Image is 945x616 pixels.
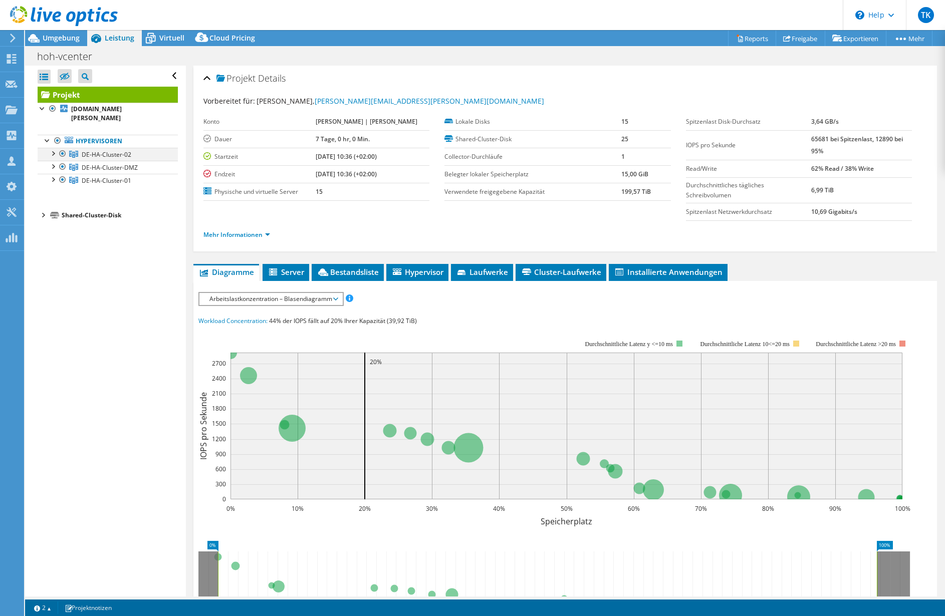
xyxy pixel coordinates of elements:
[268,267,304,277] span: Server
[855,11,864,20] svg: \n
[226,504,235,513] text: 0%
[38,161,178,174] a: DE-HA-Cluster-DMZ
[315,96,544,106] a: [PERSON_NAME][EMAIL_ADDRESS][PERSON_NAME][DOMAIN_NAME]
[203,96,255,106] label: Vorbereitet für:
[493,504,505,513] text: 40%
[686,140,811,150] label: IOPS pro Sekunde
[198,267,254,277] span: Diagramme
[316,117,417,126] b: [PERSON_NAME] | [PERSON_NAME]
[38,87,178,103] a: Projekt
[695,504,707,513] text: 70%
[686,180,811,200] label: Durchschnittliches tägliches Schreibvolumen
[105,33,134,43] span: Leistung
[212,374,226,383] text: 2400
[212,404,226,413] text: 1800
[203,169,315,179] label: Endzeit
[317,267,379,277] span: Bestandsliste
[811,117,839,126] b: 3,64 GB/s
[811,135,903,155] b: 65681 bei Spitzenlast, 12890 bei 95%
[198,317,268,325] span: Workload Concentration:
[700,341,790,348] tspan: Durchschnittliche Latenz 10<=20 ms
[811,186,834,194] b: 6,99 TiB
[686,117,811,127] label: Spitzenlast Disk-Durchsatz
[159,33,184,43] span: Virtuell
[82,150,131,159] span: DE-HA-Cluster-02
[27,601,58,614] a: 2
[621,187,651,196] b: 199,57 TiB
[816,341,896,348] text: Durchschnittliche Latenz >20 ms
[212,419,226,428] text: 1500
[686,207,811,217] label: Spitzenlast Netzwerkdurchsatz
[212,359,226,368] text: 2700
[257,96,544,106] span: [PERSON_NAME],
[38,135,178,148] a: Hypervisoren
[82,163,138,172] span: DE-HA-Cluster-DMZ
[203,134,315,144] label: Dauer
[292,504,304,513] text: 10%
[444,152,621,162] label: Collector-Durchläufe
[621,135,628,143] b: 25
[203,187,315,197] label: Physische und virtuelle Server
[82,176,131,185] span: DE-HA-Cluster-01
[829,504,841,513] text: 90%
[621,117,628,126] b: 15
[521,267,601,277] span: Cluster-Laufwerke
[43,33,80,43] span: Umgebung
[212,435,226,443] text: 1200
[776,31,825,46] a: Freigabe
[203,230,270,239] a: Mehr Informationen
[316,135,370,143] b: 7 Tage, 0 hr, 0 Min.
[628,504,640,513] text: 60%
[198,392,209,460] text: IOPS pro Sekunde
[621,170,648,178] b: 15,00 GiB
[686,164,811,174] label: Read/Write
[621,152,625,161] b: 1
[541,516,592,527] text: Speicherplatz
[215,465,226,473] text: 600
[58,601,119,614] a: Projektnotizen
[204,293,337,305] span: Arbeitslastkonzentration – Blasendiagramm
[359,504,371,513] text: 20%
[222,495,226,503] text: 0
[215,480,226,488] text: 300
[269,317,417,325] span: 44% der IOPS fällt auf 20% Ihrer Kapazität (39,92 TiB)
[918,7,934,23] span: TK
[62,209,178,221] div: Shared-Cluster-Disk
[212,389,226,398] text: 2100
[370,358,382,366] text: 20%
[216,74,256,84] span: Projekt
[38,148,178,161] a: DE-HA-Cluster-02
[38,174,178,187] a: DE-HA-Cluster-01
[316,152,377,161] b: [DATE] 10:36 (+02:00)
[316,170,377,178] b: [DATE] 10:36 (+02:00)
[203,152,315,162] label: Startzeit
[762,504,774,513] text: 80%
[38,103,178,125] a: [DOMAIN_NAME][PERSON_NAME]
[391,267,443,277] span: Hypervisor
[209,33,255,43] span: Cloud Pricing
[426,504,438,513] text: 30%
[811,207,857,216] b: 10,69 Gigabits/s
[444,134,621,144] label: Shared-Cluster-Disk
[728,31,776,46] a: Reports
[825,31,886,46] a: Exportieren
[215,450,226,458] text: 900
[614,267,723,277] span: Installierte Anwendungen
[203,117,315,127] label: Konto
[895,504,910,513] text: 100%
[71,105,122,122] b: [DOMAIN_NAME][PERSON_NAME]
[316,187,323,196] b: 15
[811,164,874,173] b: 62% Read / 38% Write
[456,267,508,277] span: Laufwerke
[561,504,573,513] text: 50%
[444,117,621,127] label: Lokale Disks
[444,169,621,179] label: Belegter lokaler Speicherplatz
[585,341,673,348] tspan: Durchschnittliche Latenz y <=10 ms
[258,72,286,84] span: Details
[33,51,108,62] h1: hoh-vcenter
[444,187,621,197] label: Verwendete freigegebene Kapazität
[886,31,932,46] a: Mehr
